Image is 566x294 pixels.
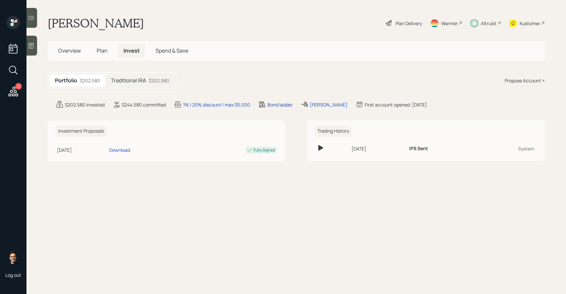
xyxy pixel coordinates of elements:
div: Propose Account + [505,77,545,84]
div: Kustomer [520,20,540,27]
div: Bond ladder [267,101,293,108]
div: [DATE] [352,145,404,152]
div: $202,580 invested [65,101,105,108]
div: [DATE] [57,147,107,153]
div: First account opened: [DATE] [365,101,427,108]
div: Log out [5,272,21,278]
h6: Investment Proposals [56,126,107,137]
div: 2 [15,83,22,90]
span: Overview [58,47,81,54]
div: $244,580 committed [122,101,166,108]
div: Plan Delivery [396,20,422,27]
h1: [PERSON_NAME] [48,16,144,30]
h6: Trading History [315,126,352,137]
h5: Portfolio [55,77,77,84]
div: [PERSON_NAME] [310,101,348,108]
div: System [478,145,534,152]
h5: Traditional IRA [111,77,146,84]
span: Spend & Save [156,47,188,54]
div: Fully Signed [254,147,275,153]
div: 1% | 25% discount | max $5,000 [183,101,250,108]
span: Plan [97,47,108,54]
div: $202,580 [149,77,169,84]
img: sami-boghos-headshot.png [7,251,20,264]
div: Altruist [481,20,496,27]
div: Download [109,147,130,153]
div: Warmer [441,20,458,27]
span: Invest [123,47,140,54]
div: $202,580 [80,77,100,84]
h6: IPS Sent [409,146,428,151]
